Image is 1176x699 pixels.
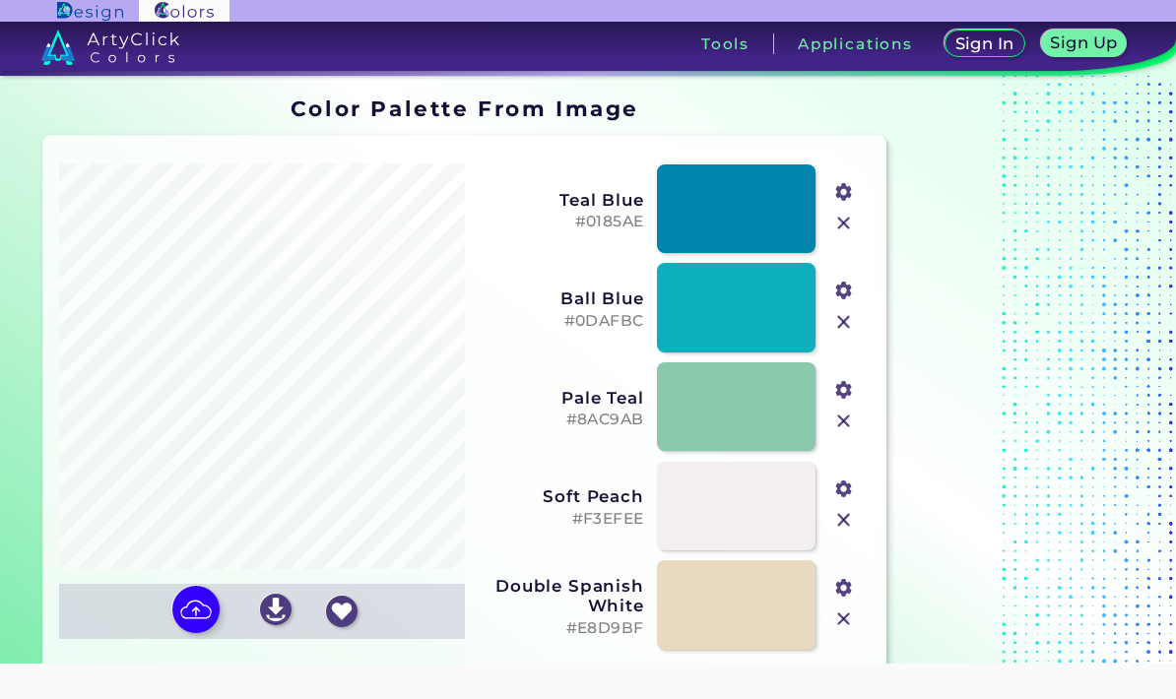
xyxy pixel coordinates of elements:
[477,411,643,429] h5: #8AC9AB
[477,619,643,638] h5: #E8D9BF
[701,36,750,51] h3: Tools
[260,594,292,625] img: icon_download_white.svg
[831,211,857,236] img: icon_close.svg
[1049,34,1119,51] h5: Sign Up
[477,486,643,506] h3: Soft Peach
[172,586,220,633] img: icon picture
[477,510,643,529] h5: #F3EFEE
[477,312,643,331] h5: #0DAFBC
[944,30,1026,58] a: Sign In
[41,30,180,65] img: logo_artyclick_colors_white.svg
[831,606,857,632] img: icon_close.svg
[831,409,857,434] img: icon_close.svg
[477,190,643,210] h3: Teal Blue
[57,2,123,21] img: ArtyClick Design logo
[326,596,358,627] img: icon_favourite_white.svg
[831,309,857,335] img: icon_close.svg
[477,576,643,615] h3: Double Spanish White
[477,288,643,308] h3: Ball Blue
[953,35,1015,52] h5: Sign In
[1039,30,1129,58] a: Sign Up
[831,507,857,533] img: icon_close.svg
[798,36,913,51] h3: Applications
[291,94,639,123] h1: Color Palette From Image
[477,388,643,408] h3: Pale Teal
[477,213,643,231] h5: #0185AE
